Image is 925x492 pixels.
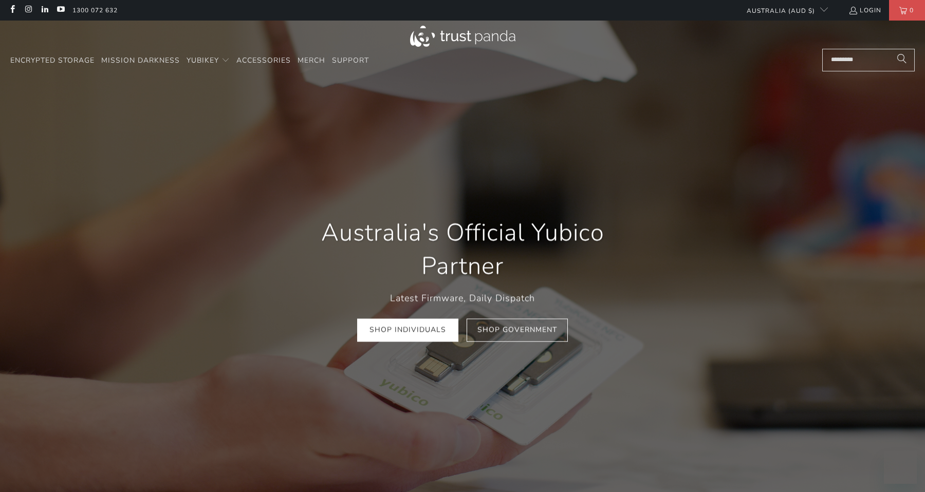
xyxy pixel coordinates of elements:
[332,55,369,65] span: Support
[40,6,49,14] a: Trust Panda Australia on LinkedIn
[24,6,32,14] a: Trust Panda Australia on Instagram
[298,55,325,65] span: Merch
[72,5,118,16] a: 1300 072 632
[884,451,917,484] iframe: Button to launch messaging window
[467,318,568,342] a: Shop Government
[822,49,915,71] input: Search...
[187,49,230,73] summary: YubiKey
[10,49,369,73] nav: Translation missing: en.navigation.header.main_nav
[236,55,291,65] span: Accessories
[332,49,369,73] a: Support
[101,49,180,73] a: Mission Darkness
[293,216,632,283] h1: Australia's Official Yubico Partner
[10,49,95,73] a: Encrypted Storage
[889,49,915,71] button: Search
[10,55,95,65] span: Encrypted Storage
[187,55,219,65] span: YubiKey
[410,26,515,47] img: Trust Panda Australia
[101,55,180,65] span: Mission Darkness
[848,5,881,16] a: Login
[236,49,291,73] a: Accessories
[56,6,65,14] a: Trust Panda Australia on YouTube
[357,318,458,342] a: Shop Individuals
[293,291,632,306] p: Latest Firmware, Daily Dispatch
[298,49,325,73] a: Merch
[8,6,16,14] a: Trust Panda Australia on Facebook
